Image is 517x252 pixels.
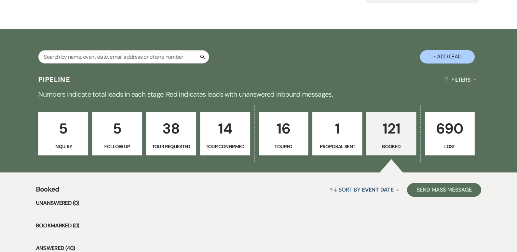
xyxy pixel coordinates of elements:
[36,221,481,230] li: Bookmarked (0)
[36,184,59,199] span: Booked
[263,117,304,140] p: 16
[43,143,84,150] p: Inquiry
[259,112,309,156] a: 16Toured
[92,112,142,156] a: 5Follow Up
[362,186,394,193] span: Event Date
[151,117,192,140] p: 38
[205,117,246,140] p: 14
[36,199,481,208] li: Unanswered (0)
[38,112,88,156] a: 5Inquiry
[43,117,84,140] p: 5
[146,112,196,156] a: 38Tour Requested
[420,50,475,64] button: + Add Lead
[312,112,362,156] a: 1Proposal Sent
[317,143,358,150] p: Proposal Sent
[441,71,479,89] button: Filters
[371,117,412,140] p: 121
[38,50,209,64] input: Search by name, event date, email address or phone number
[371,143,412,150] p: Booked
[13,89,505,100] p: Numbers indicate total leads in each stage. Red indicates leads with unanswered inbound messages.
[326,181,402,199] button: Sort By Event Date
[151,143,192,150] p: Tour Requested
[200,112,250,156] a: 14Tour Confirmed
[97,117,138,140] p: 5
[317,117,358,140] p: 1
[329,186,337,193] span: ↑↓
[366,112,416,156] a: 121Booked
[429,143,470,150] p: Lost
[263,143,304,150] p: Toured
[205,143,246,150] p: Tour Confirmed
[429,117,470,140] p: 690
[97,143,138,150] p: Follow Up
[407,183,481,197] button: Send Mass Message
[425,112,475,156] a: 690Lost
[38,75,70,84] h3: Pipeline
